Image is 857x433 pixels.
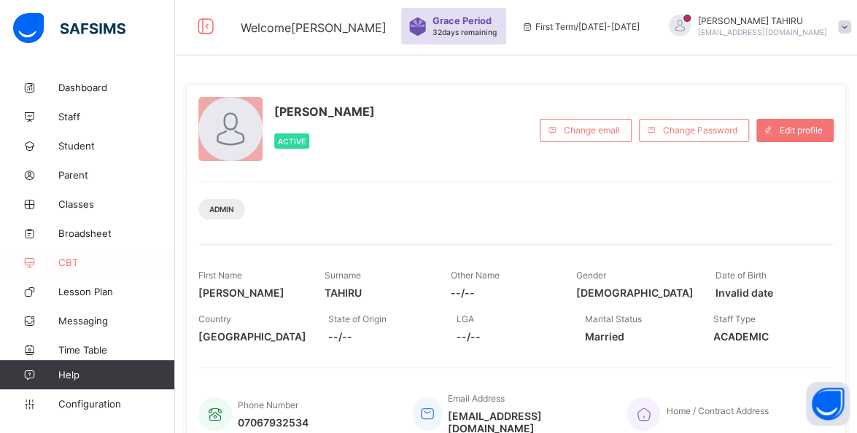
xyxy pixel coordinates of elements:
span: Staff [58,111,175,122]
span: Classes [58,198,175,210]
span: Staff Type [713,313,755,324]
span: CBT [58,257,175,268]
span: Student [58,140,175,152]
span: Grace Period [433,15,492,26]
span: [PERSON_NAME] [198,286,303,299]
span: Edit profile [780,125,823,136]
span: Invalid date [715,286,819,299]
span: Time Table [58,344,175,356]
span: Lesson Plan [58,286,175,297]
span: Parent [58,169,175,181]
span: Active [278,137,306,146]
span: Home / Contract Address [666,405,768,416]
span: [DEMOGRAPHIC_DATA] [576,286,693,299]
span: Help [58,369,174,381]
span: TAHIRU [325,286,429,299]
img: sticker-purple.71386a28dfed39d6af7621340158ba97.svg [408,17,427,36]
span: Change Password [663,125,737,136]
span: Surname [325,270,361,281]
img: safsims [13,13,125,44]
span: Change email [564,125,620,136]
span: --/-- [328,330,435,343]
span: Other Name [451,270,500,281]
span: 07067932534 [238,416,309,429]
span: ACADEMIC [713,330,819,343]
span: session/term information [521,21,640,32]
span: Gender [576,270,606,281]
span: LGA [457,313,474,324]
span: Country [198,313,231,324]
span: Dashboard [58,82,175,93]
button: Open asap [806,382,850,426]
span: --/-- [457,330,563,343]
span: Married [585,330,691,343]
span: State of Origin [328,313,387,324]
span: Welcome [PERSON_NAME] [241,20,387,35]
span: Broadsheet [58,227,175,239]
span: [PERSON_NAME] TAHIRU [698,15,827,26]
span: [EMAIL_ADDRESS][DOMAIN_NAME] [698,28,827,36]
span: Marital Status [585,313,642,324]
span: Email Address [448,393,505,404]
span: --/-- [451,286,555,299]
span: Messaging [58,315,175,327]
span: First Name [198,270,242,281]
span: Configuration [58,398,174,410]
span: Admin [209,205,234,214]
span: Date of Birth [715,270,766,281]
span: Phone Number [238,399,298,410]
span: [PERSON_NAME] [274,104,375,119]
span: [GEOGRAPHIC_DATA] [198,330,306,343]
span: 32 days remaining [433,28,497,36]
